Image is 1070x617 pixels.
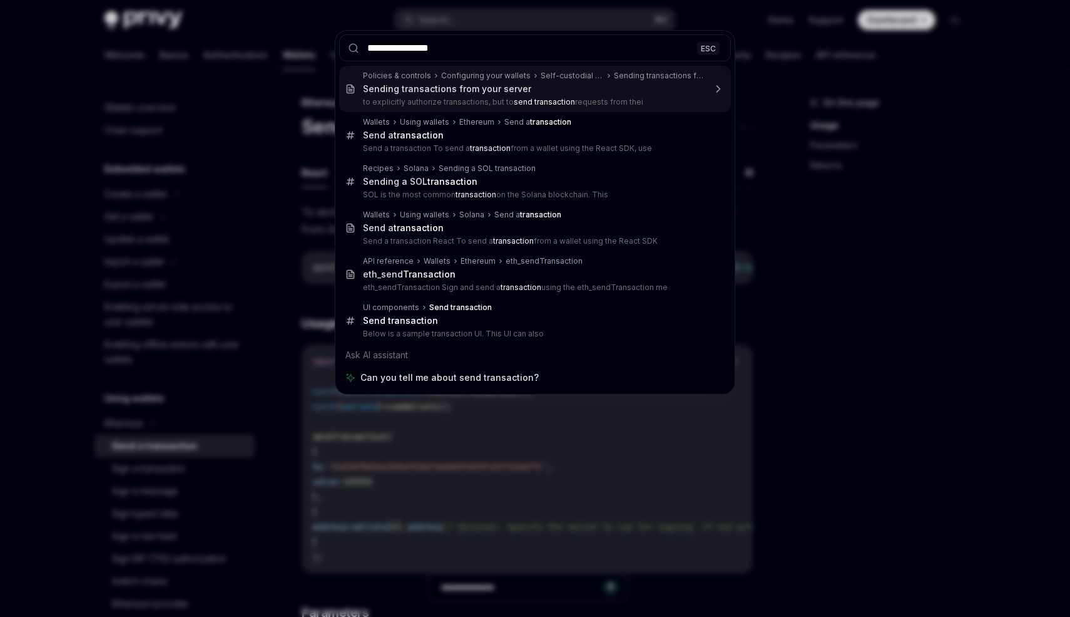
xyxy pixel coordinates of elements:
[404,163,429,174] div: Solana
[363,71,431,81] div: Policies & controls
[697,41,720,54] div: ESC
[400,117,449,127] div: Using wallets
[363,283,705,293] p: eth_sendTransaction Sign and send a using the eth_sendTransaction me
[394,222,444,233] b: transaction
[363,236,705,246] p: Send a transaction React To send a from a wallet using the React SDK
[363,190,705,200] p: SOL is the most common on the Solana blockchain. This
[614,71,705,81] div: Sending transactions from your server
[427,176,477,187] b: transaction
[394,130,444,140] b: transaction
[363,130,444,141] div: Send a
[424,256,451,266] div: Wallets
[456,190,496,199] b: transaction
[429,303,492,312] b: Send transaction
[363,315,438,326] b: Send transaction
[363,117,390,127] div: Wallets
[504,117,571,127] div: Send a
[363,269,456,280] div: eth_send
[520,210,561,219] b: transaction
[439,163,536,174] div: Sending a SOL transaction
[493,236,534,246] b: transaction
[400,210,449,220] div: Using wallets
[339,344,731,366] div: Ask AI assistant
[470,143,511,153] b: transaction
[363,97,705,107] p: to explicitly authorize transactions, but to requests from thei
[360,371,539,384] span: Can you tell me about send transaction?
[514,97,575,106] b: send transaction
[363,210,390,220] div: Wallets
[530,117,571,127] b: transaction
[363,329,705,339] p: Below is a sample transaction UI. This UI can also
[363,303,419,313] div: UI components
[363,222,444,234] div: Send a
[363,83,531,95] div: Sending transactions from your server
[541,71,604,81] div: Self-custodial user wallets
[501,283,541,292] b: transaction
[403,269,456,279] b: Transaction
[363,163,394,174] div: Recipes
[363,176,477,187] div: Sending a SOL
[441,71,531,81] div: Configuring your wallets
[459,117,494,127] div: Ethereum
[461,256,496,266] div: Ethereum
[506,256,583,266] div: eth_sendTransaction
[494,210,561,220] div: Send a
[459,210,484,220] div: Solana
[363,256,414,266] div: API reference
[363,143,705,153] p: Send a transaction To send a from a wallet using the React SDK, use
